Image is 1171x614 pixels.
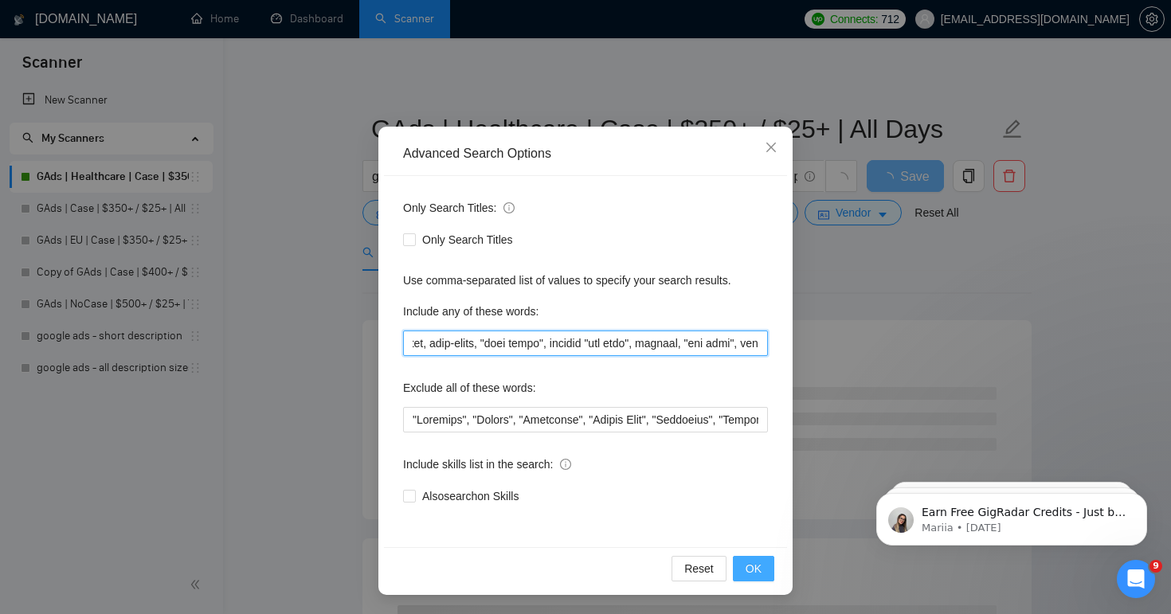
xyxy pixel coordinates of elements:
span: Only Search Titles [416,231,519,248]
button: Reset [672,556,726,581]
div: Advanced Search Options [403,145,768,162]
span: Reset [684,560,714,577]
div: Use comma-separated list of values to specify your search results. [403,272,768,289]
span: Include skills list in the search: [403,456,571,473]
span: OK [746,560,762,577]
span: close [765,141,777,154]
label: Include any of these words: [403,299,539,324]
iframe: Intercom notifications message [852,460,1171,571]
button: OK [733,556,774,581]
span: info-circle [503,202,515,213]
span: Also search on Skills [416,487,525,505]
span: 9 [1149,560,1162,573]
button: Close [750,127,793,170]
span: Only Search Titles: [403,199,515,217]
label: Exclude all of these words: [403,375,536,401]
span: info-circle [560,459,571,470]
iframe: Intercom live chat [1117,560,1155,598]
